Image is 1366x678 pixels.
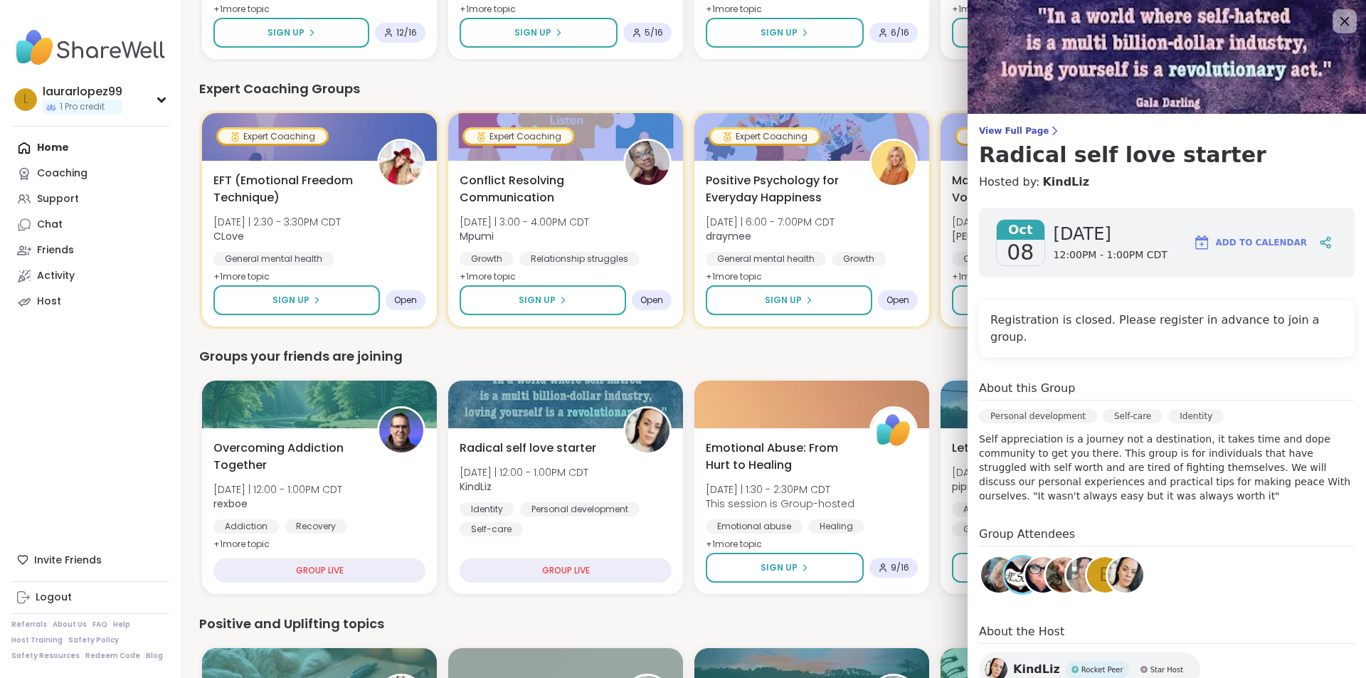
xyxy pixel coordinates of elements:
b: KindLiz [460,480,492,494]
span: Sign Up [761,561,798,574]
div: Identity [460,502,514,517]
button: Add to Calendar [1187,226,1313,260]
span: Magnetic Speaking Skills: Vocal Dynamics [952,172,1100,206]
a: Logout [11,585,170,610]
span: e [1099,561,1111,589]
button: Sign Up [460,18,618,48]
span: [DATE] | 6:00 - 7:00PM CDT [706,215,835,229]
span: 5 / 16 [645,27,663,38]
a: Support [11,186,170,212]
div: Chat [37,218,63,232]
span: [DATE] | 2:30 - 3:30PM CDT [213,215,341,229]
div: Invite Friends [11,547,170,573]
div: Growth [832,252,886,266]
a: Chat [11,212,170,238]
button: Sign Up [706,553,864,583]
a: Emma87 [1064,555,1104,595]
a: StaceyN [1044,555,1084,595]
span: 9 / 16 [891,562,909,573]
div: Groups your friends are joining [199,346,1349,366]
div: Host [37,295,61,309]
div: Anxiety [952,502,1005,517]
div: Self-care [1103,409,1163,423]
a: About Us [53,620,87,630]
a: Safety Policy [68,635,119,645]
span: [DATE] | 12:00 - 1:00PM CDT [213,482,342,497]
span: KindLiz [1013,661,1060,678]
div: laurarlopez99 [43,84,122,100]
img: dorothyespinosa26 [1005,557,1040,593]
img: rexboe [379,408,423,452]
div: Expert Coaching [218,129,327,144]
span: 12:00PM - 1:00PM CDT [1054,248,1168,263]
span: EFT (Emotional Freedom Technique) [213,172,361,206]
b: Mpumi [460,229,494,243]
a: Activity [11,263,170,289]
a: e [1085,555,1125,595]
span: Let's be friends [952,440,1039,457]
p: Self appreciation is a journey not a destination, it takes time and dope community to get you the... [979,432,1355,503]
span: [DATE] | 12:00 - 1:00PM CDT [460,465,588,480]
span: Sign Up [519,294,556,307]
span: 1 Pro credit [60,101,105,113]
a: View Full PageRadical self love starter [979,125,1355,168]
img: Star Host [1140,666,1148,673]
div: Expert Coaching [465,129,573,144]
h4: About this Group [979,380,1075,397]
span: Overcoming Addiction Together [213,440,361,474]
div: Self-care [460,522,523,536]
a: Manda4444 [1023,555,1063,595]
div: Support [37,192,79,206]
span: 12 / 16 [396,27,417,38]
div: Expert Coaching [711,129,819,144]
img: Emma87 [1066,557,1102,593]
h4: Registration is closed. Please register in advance to join a group. [990,312,1343,346]
div: Coaching [37,166,88,181]
button: Sign Up [213,285,380,315]
img: JLG104 [981,557,1017,593]
span: Oct [997,220,1044,240]
div: Addiction [213,519,279,534]
span: Conflict Resolving Communication [460,172,608,206]
span: Radical self love starter [460,440,596,457]
div: Healing [808,519,864,534]
span: Sign Up [765,294,802,307]
a: FAQ [92,620,107,630]
div: Growth [460,252,514,266]
button: Sign Up [952,18,1110,48]
div: Relationship struggles [519,252,640,266]
span: Add to Calendar [1216,236,1307,249]
div: General mental health [213,252,334,266]
span: 6 / 16 [891,27,909,38]
img: ShareWell Logomark [1193,234,1210,251]
div: General mental health [706,252,826,266]
button: Sign Up [460,285,626,315]
button: Sign Up [952,553,1111,583]
a: Coaching [11,161,170,186]
div: GROUP LIVE [213,558,425,583]
span: [DATE] | 6:00 - 7:00PM CDT [952,465,1081,480]
span: Sign Up [268,26,305,39]
button: Sign Up [706,18,864,48]
span: [DATE] | 11:00 - 12:00PM CDT [952,215,1084,229]
h4: Group Attendees [979,526,1355,546]
img: Manda4444 [1025,557,1061,593]
span: [DATE] [1054,223,1168,245]
img: StaceyN [1046,557,1081,593]
img: ShareWell [872,408,916,452]
img: KindLiz [625,408,669,452]
a: Host Training [11,635,63,645]
a: Redeem Code [85,651,140,661]
span: [DATE] | 3:00 - 4:00PM CDT [460,215,589,229]
img: CLove [379,141,423,185]
a: KindLiz [1042,174,1089,191]
div: Career stress [952,252,1032,266]
h4: About the Host [979,623,1355,644]
img: Mpumi [625,141,669,185]
a: Safety Resources [11,651,80,661]
div: Friends [37,243,74,258]
div: Recovery [285,519,347,534]
div: Personal development [520,502,640,517]
span: Positive Psychology for Everyday Happiness [706,172,854,206]
button: Sign Up [952,285,1118,315]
